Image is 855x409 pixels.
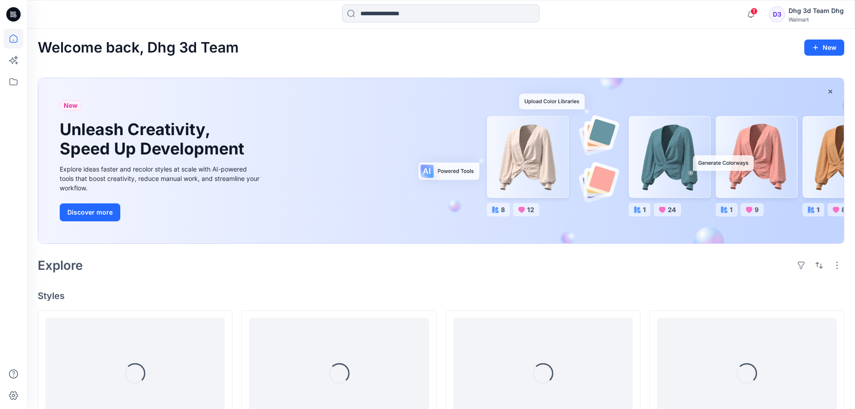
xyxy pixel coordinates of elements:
button: New [804,40,844,56]
h2: Welcome back, Dhg 3d Team [38,40,239,56]
h2: Explore [38,258,83,273]
div: Explore ideas faster and recolor styles at scale with AI-powered tools that boost creativity, red... [60,164,262,193]
span: New [64,100,78,111]
h1: Unleash Creativity, Speed Up Development [60,120,248,158]
a: Discover more [60,203,262,221]
span: 1 [750,8,758,15]
h4: Styles [38,290,844,301]
button: Discover more [60,203,120,221]
div: Walmart [789,16,844,23]
div: D3 [769,6,785,22]
div: Dhg 3d Team Dhg [789,5,844,16]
